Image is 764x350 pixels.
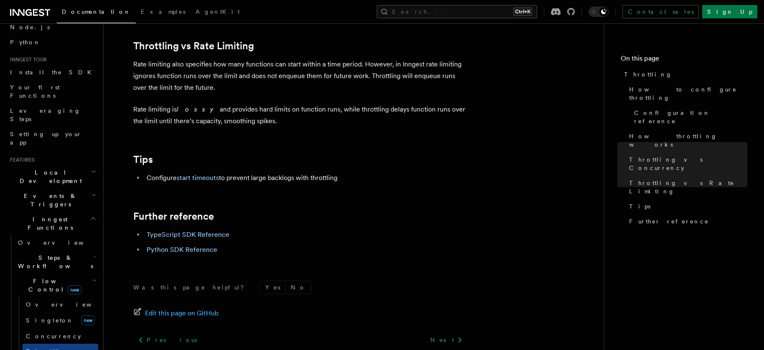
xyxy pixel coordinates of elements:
[81,315,95,325] span: new
[15,250,98,274] button: Steps & Workflows
[626,152,747,175] a: Throttling vs Concurrency
[7,212,98,235] button: Inngest Functions
[10,107,81,122] span: Leveraging Steps
[10,24,50,30] span: Node.js
[141,8,185,15] span: Examples
[7,188,98,212] button: Events & Triggers
[147,231,229,238] a: TypeScript SDK Reference
[626,175,747,199] a: Throttling vs Rate Limiting
[144,172,467,184] li: Configure to prevent large backlogs with throttling
[136,3,190,23] a: Examples
[624,70,672,79] span: Throttling
[7,80,98,103] a: Your first Functions
[626,129,747,152] a: How throttling works
[10,84,60,99] span: Your first Functions
[622,5,699,18] a: Contact sales
[621,67,747,82] a: Throttling
[10,131,82,146] span: Setting up your app
[626,82,747,105] a: How to configure throttling
[7,35,98,50] a: Python
[62,8,131,15] span: Documentation
[190,3,245,23] a: AgentKit
[15,235,98,250] a: Overview
[26,317,74,324] span: Singleton
[195,8,240,15] span: AgentKit
[7,127,98,150] a: Setting up your app
[133,283,250,292] p: Was this page helpful?
[634,109,747,125] span: Configuration reference
[626,214,747,229] a: Further reference
[629,179,747,195] span: Throttling vs Rate Limiting
[177,105,220,113] em: lossy
[7,65,98,80] a: Install the SDK
[23,297,98,312] a: Overview
[7,103,98,127] a: Leveraging Steps
[629,202,650,211] span: Tips
[133,40,254,52] a: Throttling vs Rate Limiting
[7,168,91,185] span: Local Development
[621,53,747,67] h4: On this page
[631,105,747,129] a: Configuration reference
[10,69,96,76] span: Install the SDK
[10,39,41,46] span: Python
[7,56,47,63] span: Inngest tour
[15,277,92,294] span: Flow Control
[177,174,219,182] a: start timeouts
[629,132,747,149] span: How throttling works
[57,3,136,23] a: Documentation
[629,217,709,226] span: Further reference
[626,199,747,214] a: Tips
[425,332,467,347] a: Next
[145,307,219,319] span: Edit this page on GitHub
[26,301,112,308] span: Overview
[513,8,532,16] kbd: Ctrl+K
[23,312,98,329] a: Singletonnew
[133,154,153,165] a: Tips
[68,285,81,294] span: new
[133,58,467,94] p: Rate limiting also specifies how many functions can start within a time period. However, in Innge...
[147,246,217,254] a: Python SDK Reference
[26,333,81,340] span: Concurrency
[15,254,93,270] span: Steps & Workflows
[15,274,98,297] button: Flow Controlnew
[7,165,98,188] button: Local Development
[629,85,747,102] span: How to configure throttling
[18,239,104,246] span: Overview
[133,104,467,127] p: Rate limiting is and provides hard limits on function runs, while throttling delays function runs...
[133,307,219,319] a: Edit this page on GitHub
[7,20,98,35] a: Node.js
[377,5,537,18] button: Search...Ctrl+K
[23,329,98,344] a: Concurrency
[629,155,747,172] span: Throttling vs Concurrency
[260,281,285,294] button: Yes
[7,192,91,208] span: Events & Triggers
[133,332,202,347] a: Previous
[7,215,90,232] span: Inngest Functions
[133,211,214,222] a: Further reference
[589,7,609,17] button: Toggle dark mode
[702,5,757,18] a: Sign Up
[7,157,35,163] span: Features
[286,281,311,294] button: No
